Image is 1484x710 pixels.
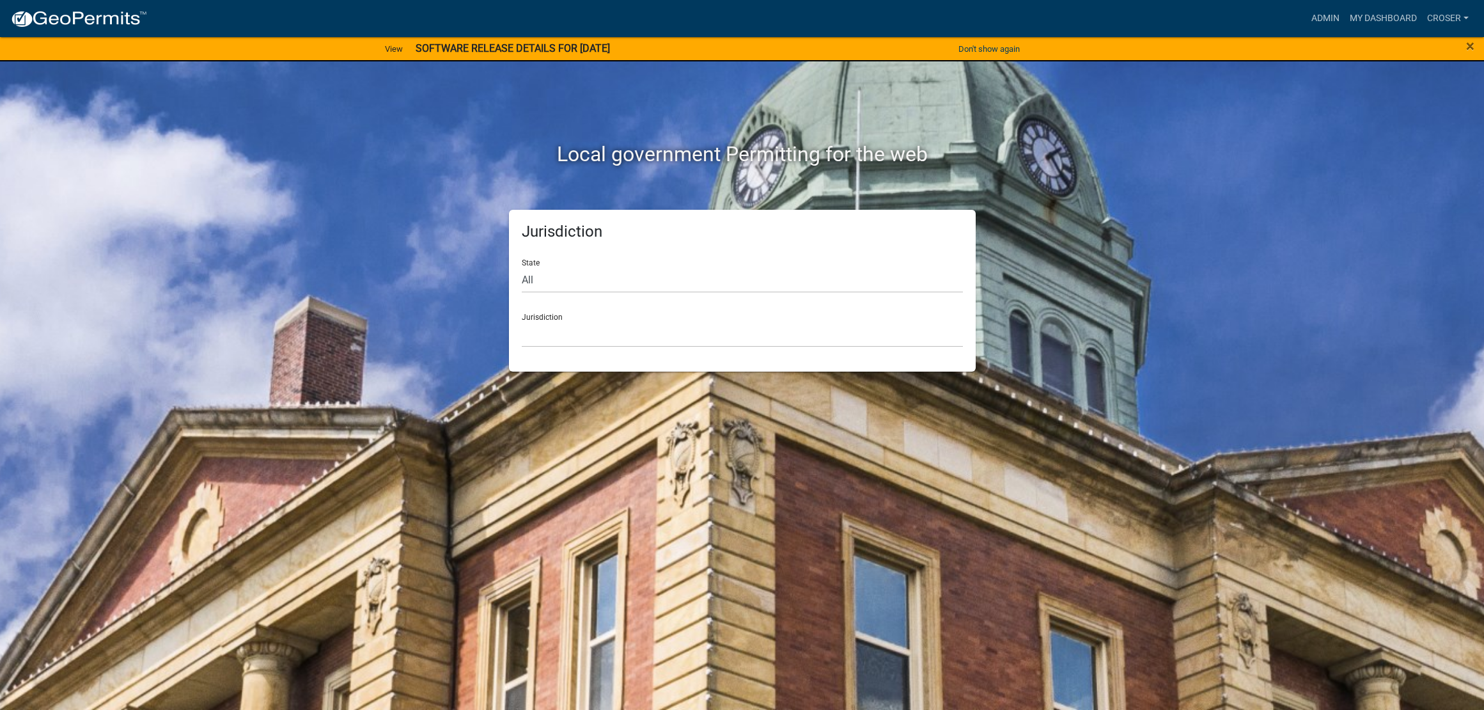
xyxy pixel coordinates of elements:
[416,42,610,54] strong: SOFTWARE RELEASE DETAILS FOR [DATE]
[1306,6,1345,31] a: Admin
[387,142,1097,166] h2: Local government Permitting for the web
[953,38,1025,59] button: Don't show again
[522,223,963,241] h5: Jurisdiction
[1466,38,1474,54] button: Close
[1466,37,1474,55] span: ×
[380,38,408,59] a: View
[1345,6,1422,31] a: My Dashboard
[1422,6,1474,31] a: croser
